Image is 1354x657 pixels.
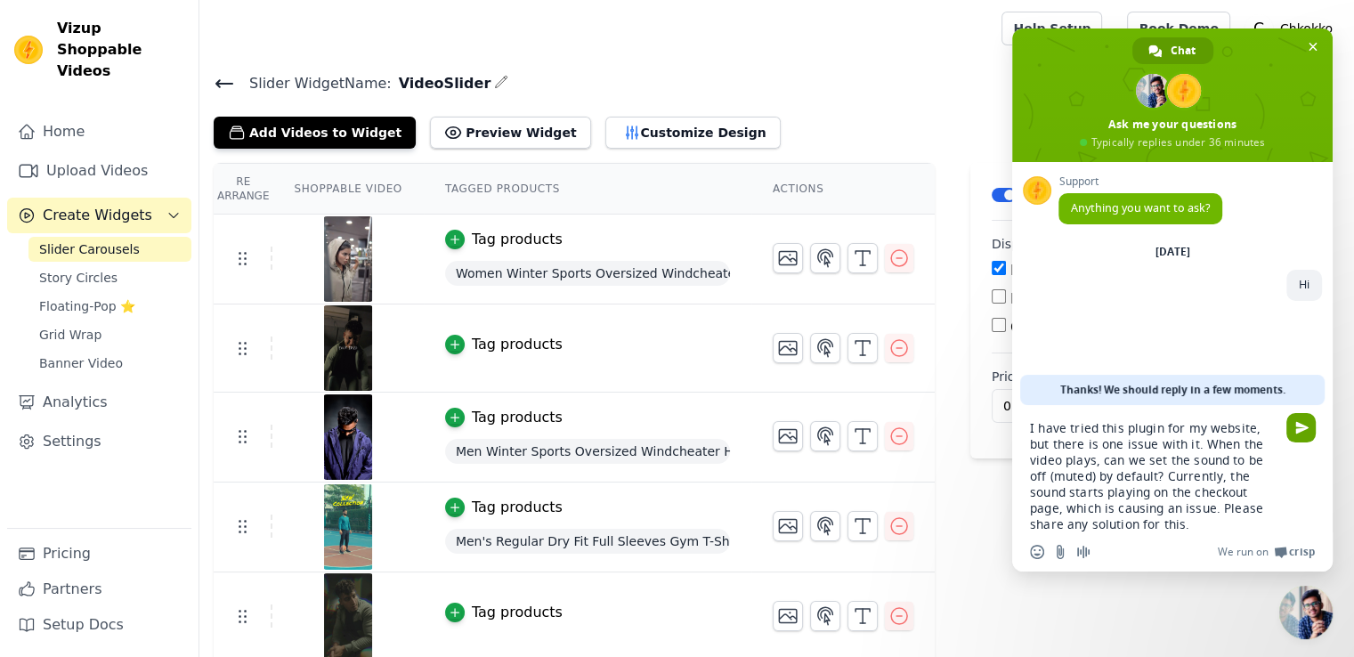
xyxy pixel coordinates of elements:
img: vizup-images-1259.jpg [323,216,373,302]
span: VideoSlider [392,73,491,94]
span: Slider Widget Name: [235,73,392,94]
th: Tagged Products [424,164,751,215]
button: Customize Design [605,117,781,149]
button: C Chkokko [1245,12,1340,45]
span: Create Widgets [43,205,152,226]
button: Preview Widget [430,117,590,149]
span: Men's Regular Dry Fit Full Sleeves Gym T-Shirt Sea Green [445,529,730,554]
span: Chat [1171,37,1196,64]
button: Change Thumbnail [773,333,803,363]
img: vizup-images-b560.jpg [323,305,373,391]
a: Help Setup [1001,12,1102,45]
button: Tag products [445,407,563,428]
a: Grid Wrap [28,322,191,347]
div: Tag products [472,407,563,428]
label: Collection Page [1010,319,1120,336]
button: Change Thumbnail [773,601,803,631]
span: Slider Carousels [39,240,140,258]
img: vizup-images-9490.jpg [323,484,373,570]
a: Upload Videos [7,153,191,189]
a: Setup Docs [7,607,191,643]
a: Story Circles [28,265,191,290]
span: Send [1286,413,1316,442]
span: Audio message [1076,545,1090,559]
div: Edit Name [494,71,508,95]
a: Settings [7,424,191,459]
a: Banner Video [28,351,191,376]
th: Shoppable Video [272,164,423,215]
button: Tag products [445,229,563,250]
img: Vizup [14,36,43,64]
textarea: Compose your message... [1030,420,1276,532]
span: Hi [1299,277,1309,292]
div: Close chat [1279,586,1333,639]
span: Story Circles [39,269,118,287]
th: Re Arrange [214,164,272,215]
div: Chat [1132,37,1213,64]
span: Crisp [1289,545,1315,559]
a: Analytics [7,385,191,420]
label: Product Page [1010,290,1104,307]
a: Partners [7,572,191,607]
button: Change Thumbnail [773,511,803,541]
span: Thanks! We should reply in a few moments. [1060,375,1285,405]
span: Support [1058,175,1222,188]
div: Tag products [472,229,563,250]
label: Home Page [1010,262,1091,279]
button: Tag products [445,497,563,518]
a: We run onCrisp [1218,545,1315,559]
span: Send a file [1053,545,1067,559]
a: Slider Carousels [28,237,191,262]
span: Banner Video [39,354,123,372]
label: Priority [992,368,1120,385]
div: Tag products [472,497,563,518]
text: C [1253,20,1264,37]
span: Vizup Shoppable Videos [57,18,184,82]
button: Tag products [445,334,563,355]
img: vizup-images-e07f.jpg [323,394,373,480]
p: Chkokko [1273,12,1340,45]
div: Tag products [472,334,563,355]
th: Actions [751,164,935,215]
span: We run on [1218,545,1269,559]
button: Tag products [445,602,563,623]
legend: Display on [992,235,1058,253]
span: Close chat [1303,37,1322,56]
a: Book Demo [1127,12,1229,45]
a: Floating-Pop ⭐ [28,294,191,319]
span: Anything you want to ask? [1071,200,1210,215]
div: [DATE] [1155,247,1190,257]
a: Home [7,114,191,150]
button: Add Videos to Widget [214,117,416,149]
button: Change Thumbnail [773,421,803,451]
span: Grid Wrap [39,326,101,344]
button: Create Widgets [7,198,191,233]
span: Women Winter Sports Oversized Windcheater Hooded Jacket [445,261,730,286]
span: Floating-Pop ⭐ [39,297,135,315]
a: Pricing [7,536,191,572]
div: Tag products [472,602,563,623]
span: Insert an emoji [1030,545,1044,559]
button: Change Thumbnail [773,243,803,273]
span: Men Winter Sports Oversized Windcheater Hooded Jacket Navy [445,439,730,464]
